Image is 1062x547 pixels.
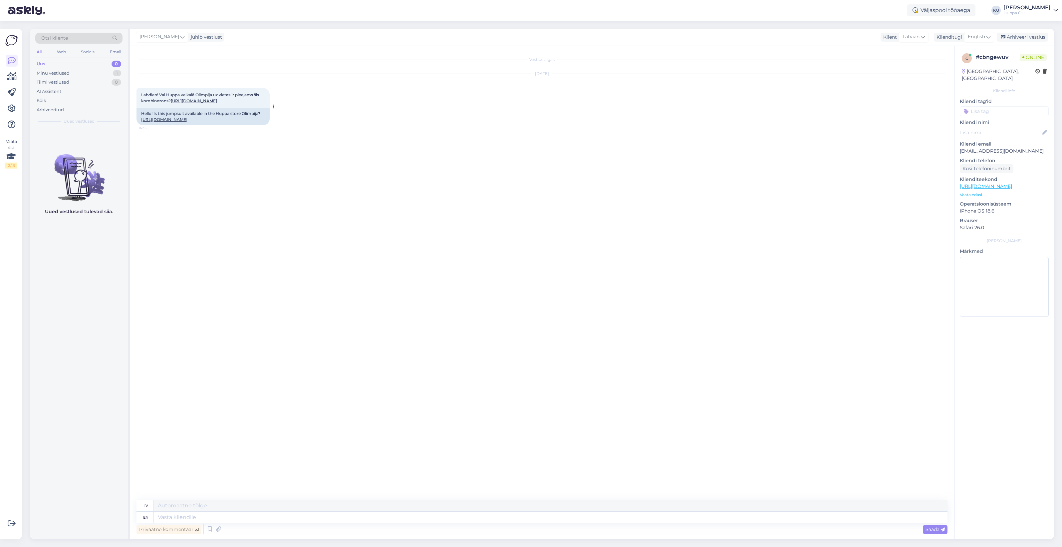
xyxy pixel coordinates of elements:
[141,117,187,122] a: [URL][DOMAIN_NAME]
[960,157,1049,164] p: Kliendi telefon
[5,34,18,47] img: Askly Logo
[112,61,121,67] div: 0
[37,107,64,113] div: Arhiveeritud
[960,217,1049,224] p: Brauser
[960,224,1049,231] p: Safari 26.0
[881,34,897,41] div: Klient
[80,48,96,56] div: Socials
[1020,54,1047,61] span: Online
[37,97,46,104] div: Kõik
[962,68,1035,82] div: [GEOGRAPHIC_DATA], [GEOGRAPHIC_DATA]
[109,48,123,56] div: Email
[903,33,920,41] span: Latvian
[976,53,1020,61] div: # cbngewuv
[997,33,1048,42] div: Arhiveeri vestlus
[960,238,1049,244] div: [PERSON_NAME]
[907,4,975,16] div: Väljaspool tööaega
[960,98,1049,105] p: Kliendi tag'id
[960,208,1049,215] p: iPhone OS 18.6
[136,108,270,125] div: Hello! Is this jumpsuit available in the Huppa store Olimpija?
[188,34,222,41] div: juhib vestlust
[5,139,17,169] div: Vaata siia
[960,248,1049,255] p: Märkmed
[37,88,61,95] div: AI Assistent
[1003,5,1058,16] a: [PERSON_NAME]Huppa OÜ
[960,148,1049,155] p: [EMAIL_ADDRESS][DOMAIN_NAME]
[171,98,217,103] a: [URL][DOMAIN_NAME]
[5,163,17,169] div: 2 / 3
[37,70,70,77] div: Minu vestlused
[41,35,68,42] span: Otsi kliente
[30,142,128,202] img: No chats
[141,92,260,103] span: Labdien! Vai Huppa veikalā Olimpija uz vietas ir pieejams šis kombinezons?
[56,48,67,56] div: Web
[139,33,179,41] span: [PERSON_NAME]
[1003,5,1051,10] div: [PERSON_NAME]
[37,61,45,67] div: Uus
[934,34,962,41] div: Klienditugi
[960,192,1049,198] p: Vaata edasi ...
[112,79,121,86] div: 0
[113,70,121,77] div: 1
[960,141,1049,148] p: Kliendi email
[960,176,1049,183] p: Klienditeekond
[138,126,163,131] span: 16:35
[143,500,148,511] div: lv
[960,129,1041,136] input: Lisa nimi
[960,119,1049,126] p: Kliendi nimi
[926,526,945,532] span: Saada
[968,33,985,41] span: English
[1003,10,1051,16] div: Huppa OÜ
[136,525,201,534] div: Privaatne kommentaar
[136,71,947,77] div: [DATE]
[37,79,69,86] div: Tiimi vestlused
[960,201,1049,208] p: Operatsioonisüsteem
[960,88,1049,94] div: Kliendi info
[64,118,95,124] span: Uued vestlused
[965,56,968,61] span: c
[35,48,43,56] div: All
[136,57,947,63] div: Vestlus algas
[960,106,1049,116] input: Lisa tag
[991,6,1001,15] div: KU
[45,208,113,215] p: Uued vestlused tulevad siia.
[960,164,1013,173] div: Küsi telefoninumbrit
[960,183,1012,189] a: [URL][DOMAIN_NAME]
[143,512,148,523] div: en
